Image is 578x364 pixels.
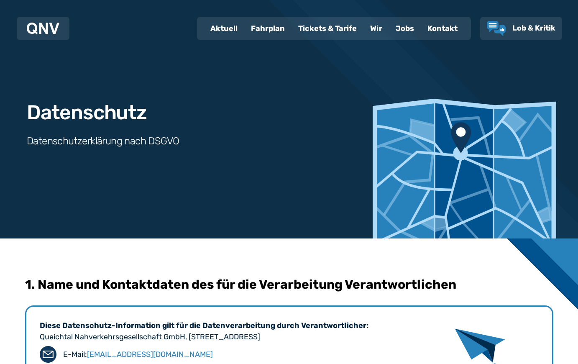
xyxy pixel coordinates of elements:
[63,349,213,360] div: E-Mail:
[27,134,179,148] h3: Datenschutzerklärung nach DSGVO
[25,277,553,292] h3: 1. Name und Kontaktdaten des für die Verarbeitung Verantwortlichen
[27,103,146,123] h1: Datenschutz
[87,350,213,359] a: [EMAIL_ADDRESS][DOMAIN_NAME]
[363,18,389,39] a: Wir
[487,21,555,36] a: Lob & Kritik
[204,18,244,39] a: Aktuell
[512,23,555,33] span: Lob & Kritik
[40,320,368,331] h4: Diese Datenschutz-Information gilt für die Datenverarbeitung durch Verantwortlicher:
[27,23,59,34] img: QNV Logo
[27,20,59,37] a: QNV Logo
[244,18,292,39] a: Fahrplan
[40,320,368,343] div: Queichtal Nahverkehrsgesellschaft GmbH, [STREET_ADDRESS]
[421,18,464,39] a: Kontakt
[292,18,363,39] a: Tickets & Tarife
[389,18,421,39] a: Jobs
